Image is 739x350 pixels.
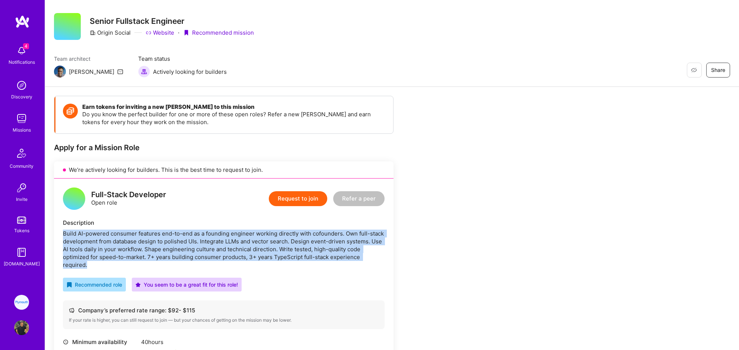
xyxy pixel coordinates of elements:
[63,104,78,119] img: Token icon
[54,143,394,152] div: Apply for a Mission Role
[153,68,227,76] span: Actively looking for builders
[63,230,385,269] div: Build AI-powered consumer features end-to-end as a founding engineer working directly with cofoun...
[17,217,26,224] img: tokens
[14,111,29,126] img: teamwork
[178,29,179,37] div: ·
[14,78,29,93] img: discovery
[146,29,174,37] a: Website
[706,63,730,78] button: Share
[54,161,394,179] div: We’re actively looking for builders. This is the best time to request to join.
[10,162,34,170] div: Community
[90,29,131,37] div: Origin Social
[711,66,725,74] span: Share
[12,295,31,310] a: Plymouth: Fullstack developer to help build a global mobility platform
[67,281,122,288] div: Recommended role
[14,295,29,310] img: Plymouth: Fullstack developer to help build a global mobility platform
[691,67,697,73] i: icon EyeClosed
[90,30,96,36] i: icon CompanyGray
[16,195,28,203] div: Invite
[141,338,241,346] div: 40 hours
[82,104,386,110] h4: Earn tokens for inviting a new [PERSON_NAME] to this mission
[138,66,150,78] img: Actively looking for builders
[13,144,31,162] img: Community
[138,55,227,63] span: Team status
[63,339,69,345] i: icon Clock
[14,180,29,195] img: Invite
[4,260,40,268] div: [DOMAIN_NAME]
[69,306,379,314] div: Company’s preferred rate range: $ 92 - $ 115
[69,68,114,76] div: [PERSON_NAME]
[54,66,66,78] img: Team Architect
[63,219,385,227] div: Description
[136,282,141,287] i: icon PurpleStar
[14,320,29,335] img: User Avatar
[54,55,123,63] span: Team architect
[14,43,29,58] img: bell
[117,69,123,75] i: icon Mail
[12,320,31,335] a: User Avatar
[183,30,189,36] i: icon PurpleRibbon
[90,16,254,26] h3: Senior Fullstack Engineer
[14,227,29,234] div: Tokens
[91,191,166,199] div: Full-Stack Developer
[15,15,30,28] img: logo
[11,93,32,101] div: Discovery
[69,317,379,323] div: If your rate is higher, you can still request to join — but your chances of getting on the missio...
[333,191,385,206] button: Refer a peer
[14,245,29,260] img: guide book
[13,126,31,134] div: Missions
[23,43,29,49] span: 4
[82,110,386,126] p: Do you know the perfect builder for one or more of these open roles? Refer a new [PERSON_NAME] an...
[136,281,238,288] div: You seem to be a great fit for this role!
[67,282,72,287] i: icon RecommendedBadge
[9,58,35,66] div: Notifications
[91,191,166,206] div: Open role
[269,191,327,206] button: Request to join
[183,29,254,37] div: Recommended mission
[63,338,137,346] div: Minimum availability
[69,308,74,313] i: icon Cash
